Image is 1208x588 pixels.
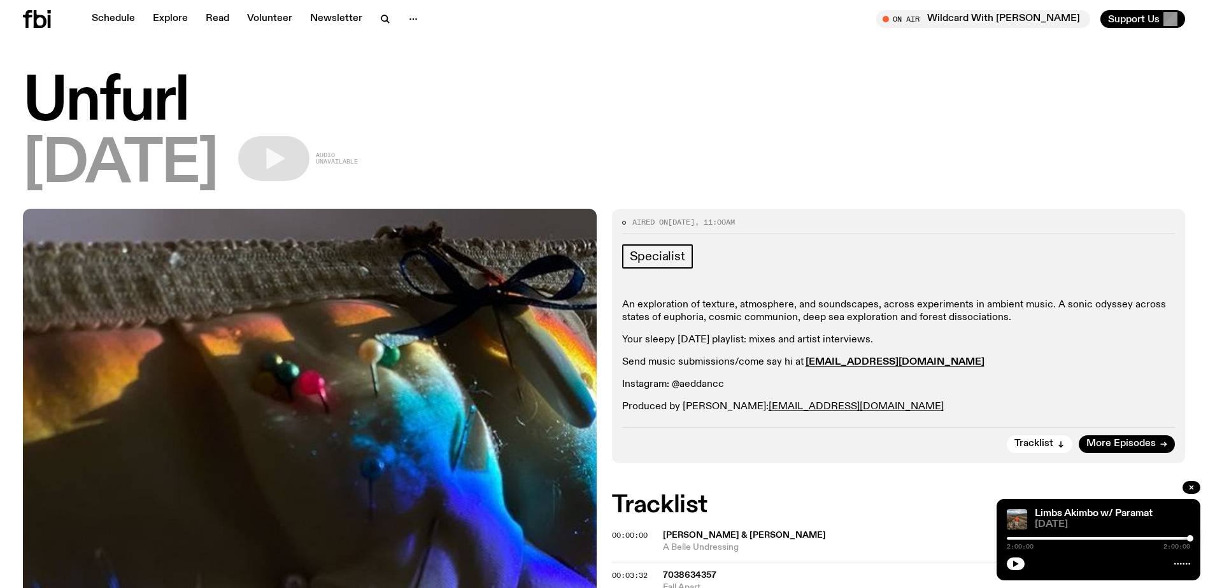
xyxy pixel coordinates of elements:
button: 00:03:32 [612,572,648,579]
span: More Episodes [1086,439,1156,449]
span: [DATE] [1035,520,1190,529]
h2: Tracklist [612,494,1186,517]
span: Tracklist [1014,439,1053,449]
span: A Belle Undressing [663,542,1186,554]
span: Specialist [630,249,685,263]
a: [EMAIL_ADDRESS][DOMAIN_NAME] [769,402,944,412]
span: 00:03:32 [612,570,648,580]
a: Limbs Akimbo w/ Paramat [1035,508,1153,519]
a: [EMAIL_ADDRESS][DOMAIN_NAME] [806,357,984,367]
p: Send music submissions/come say hi at [622,356,1176,368]
button: Tracklist [1007,435,1072,453]
p: Produced by [PERSON_NAME]: [622,401,1176,413]
a: Volunteer [239,10,300,28]
span: Support Us [1108,13,1160,25]
a: Read [198,10,237,28]
span: 2:00:00 [1007,543,1034,550]
p: Instagram: @aeddancc [622,379,1176,391]
a: Specialist [622,244,693,269]
span: 00:00:00 [612,530,648,540]
p: An exploration of texture, atmosphere, and soundscapes, across experiments in ambient music. A so... [622,299,1176,323]
a: More Episodes [1079,435,1175,453]
span: 2:00:00 [1163,543,1190,550]
h1: Unfurl [23,74,1185,131]
span: Audio unavailable [316,152,358,165]
span: [PERSON_NAME] & [PERSON_NAME] [663,531,826,540]
a: Schedule [84,10,143,28]
span: , 11:00am [695,217,735,227]
button: On AirWildcard With [PERSON_NAME] [876,10,1090,28]
p: Your sleepy [DATE] playlist: mixes and artist interviews. [622,334,1176,346]
button: Support Us [1100,10,1185,28]
span: Aired on [632,217,668,227]
span: [DATE] [668,217,695,227]
a: Newsletter [302,10,370,28]
span: [DATE] [23,136,218,193]
a: Explore [145,10,195,28]
span: 7038634357 [663,571,716,580]
button: 00:00:00 [612,532,648,539]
